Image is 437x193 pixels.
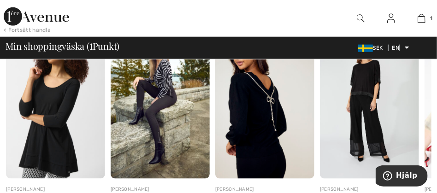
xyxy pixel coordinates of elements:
img: Mellanhöga smala byxor modell 253739 [111,30,210,179]
font: < Fortsätt handla [4,27,51,33]
font: 1 [89,37,93,53]
font: [PERSON_NAME] [111,187,149,192]
img: 1ère Avenue [4,7,69,26]
iframe: Öppnar en widget där du kan hitta mer information [376,165,428,188]
font: EN [392,45,400,51]
img: Min väska [418,13,425,24]
font: [PERSON_NAME] [6,187,45,192]
font: Punkt) [93,40,120,52]
font: [PERSON_NAME] [215,187,254,192]
font: 1 [430,15,432,22]
img: V-ringad pullover med juveler, modell 243457 [215,30,314,179]
a: 1 [407,13,437,24]
a: Logga in [380,13,402,24]
img: Avslappnad lös toppmodell 251969 [6,30,105,179]
font: [PERSON_NAME] [320,187,359,192]
font: SEK [373,45,383,51]
img: Min information [387,13,395,24]
font: Min shoppingväska ( [6,40,89,52]
img: Svenska Frona [358,45,373,52]
img: Höftlång pullovermodell 251542 [320,30,419,179]
img: sök på webbplatsen [357,13,365,24]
